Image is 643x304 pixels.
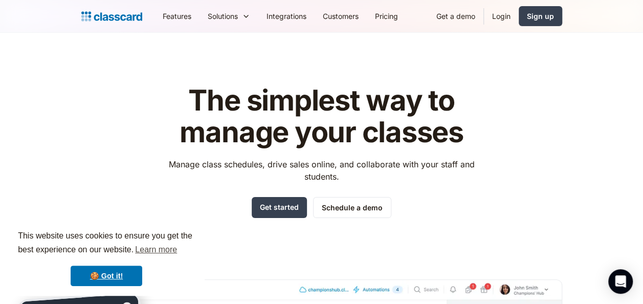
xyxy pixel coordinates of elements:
a: Integrations [258,5,315,28]
a: Get a demo [428,5,483,28]
a: Login [484,5,519,28]
a: Pricing [367,5,406,28]
p: Manage class schedules, drive sales online, and collaborate with your staff and students. [159,158,484,183]
a: Schedule a demo [313,197,391,218]
a: learn more about cookies [134,242,179,257]
h1: The simplest way to manage your classes [159,85,484,148]
a: home [81,9,142,24]
div: Solutions [208,11,238,21]
a: dismiss cookie message [71,266,142,286]
div: Solutions [199,5,258,28]
a: Customers [315,5,367,28]
div: Open Intercom Messenger [608,269,633,294]
span: This website uses cookies to ensure you get the best experience on our website. [18,230,195,257]
div: Sign up [527,11,554,21]
a: Sign up [519,6,562,26]
a: Get started [252,197,307,218]
div: cookieconsent [8,220,205,296]
a: Features [154,5,199,28]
